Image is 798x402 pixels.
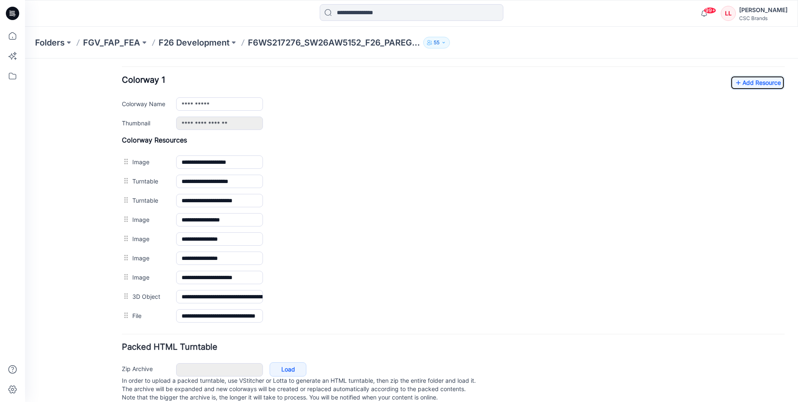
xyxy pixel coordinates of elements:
div: CSC Brands [739,15,788,21]
p: In order to upload a packed turntable, use VStitcher or Lotta to generate an HTML turntable, then... [97,318,760,343]
label: Image [107,214,143,223]
iframe: edit-style [25,59,798,402]
a: FGV_FAP_FEA [83,37,140,48]
label: Image [107,156,143,165]
button: 55 [423,37,450,48]
span: 99+ [704,7,716,14]
label: Image [107,99,143,108]
a: Folders [35,37,65,48]
label: 3D Object [107,233,143,242]
div: [PERSON_NAME] [739,5,788,15]
label: Image [107,195,143,204]
h4: Packed HTML Turntable [97,285,760,293]
label: File [107,252,143,262]
p: F6WS217276_SW26AW5152_F26_PAREG_VFA [248,37,420,48]
div: LL [721,6,736,21]
a: F26 Development [159,37,230,48]
label: Turntable [107,137,143,146]
h4: Colorway Resources [97,77,760,86]
label: Zip Archive [97,305,143,315]
a: Load [245,304,281,318]
label: Thumbnail [97,60,143,69]
label: Turntable [107,118,143,127]
label: Image [107,176,143,185]
p: 55 [434,38,439,47]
